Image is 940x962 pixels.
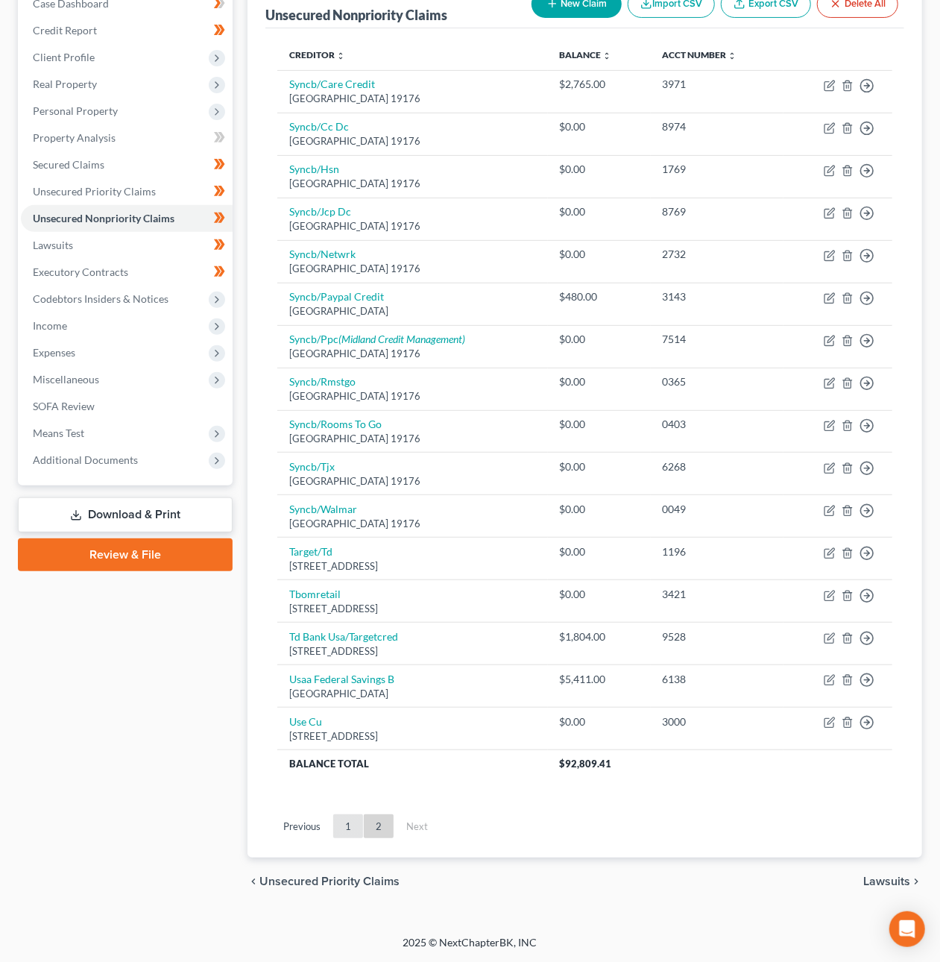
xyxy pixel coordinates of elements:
div: [GEOGRAPHIC_DATA] 19176 [289,389,535,403]
a: Credit Report [21,17,233,44]
span: Unsecured Nonpriority Claims [33,212,174,224]
a: Download & Print [18,497,233,532]
span: Income [33,319,67,332]
div: Unsecured Nonpriority Claims [265,6,447,24]
a: Syncb/Rooms To Go [289,418,382,430]
span: Lawsuits [33,239,73,251]
a: Syncb/Jcp Dc [289,205,351,218]
div: $0.00 [560,332,639,347]
div: $0.00 [560,714,639,729]
span: Additional Documents [33,453,138,466]
div: $2,765.00 [560,77,639,92]
i: chevron_right [910,875,922,887]
i: unfold_more [728,51,737,60]
div: 0403 [663,417,772,432]
div: [STREET_ADDRESS] [289,729,535,743]
a: Tbomretail [289,588,341,600]
div: $0.00 [560,417,639,432]
span: Credit Report [33,24,97,37]
a: Syncb/Paypal Credit [289,290,384,303]
a: Syncb/Rmstgo [289,375,356,388]
div: 1196 [663,544,772,559]
i: chevron_left [247,875,259,887]
a: Review & File [18,538,233,571]
div: $0.00 [560,162,639,177]
span: Expenses [33,346,75,359]
a: 2 [364,814,394,838]
div: $480.00 [560,289,639,304]
a: Balance unfold_more [560,49,612,60]
a: Executory Contracts [21,259,233,286]
a: Unsecured Nonpriority Claims [21,205,233,232]
div: 2732 [663,247,772,262]
div: 0049 [663,502,772,517]
div: 6268 [663,459,772,474]
a: Syncb/Tjx [289,460,335,473]
span: Miscellaneous [33,373,99,386]
div: 2025 © NextChapterBK, INC [45,935,895,962]
div: $0.00 [560,374,639,389]
div: [GEOGRAPHIC_DATA] 19176 [289,177,535,191]
div: $5,411.00 [560,672,639,687]
div: 9528 [663,629,772,644]
span: SOFA Review [33,400,95,412]
div: [GEOGRAPHIC_DATA] 19176 [289,134,535,148]
span: Unsecured Priority Claims [259,875,400,887]
span: $92,809.41 [560,758,612,770]
i: unfold_more [336,51,345,60]
button: chevron_left Unsecured Priority Claims [247,875,400,887]
div: [GEOGRAPHIC_DATA] 19176 [289,474,535,488]
div: [GEOGRAPHIC_DATA] 19176 [289,219,535,233]
a: Acct Number unfold_more [663,49,737,60]
th: Balance Total [277,750,547,777]
div: [GEOGRAPHIC_DATA] [289,687,535,701]
a: Secured Claims [21,151,233,178]
div: [STREET_ADDRESS] [289,602,535,616]
a: Use Cu [289,715,322,728]
span: Unsecured Priority Claims [33,185,156,198]
a: Td Bank Usa/Targetcred [289,630,398,643]
div: [STREET_ADDRESS] [289,644,535,658]
div: [GEOGRAPHIC_DATA] 19176 [289,432,535,446]
a: Unsecured Priority Claims [21,178,233,205]
span: Executory Contracts [33,265,128,278]
span: Secured Claims [33,158,104,171]
div: $0.00 [560,459,639,474]
i: (Midland Credit Management) [338,333,465,345]
div: $0.00 [560,544,639,559]
div: 1769 [663,162,772,177]
div: [GEOGRAPHIC_DATA] [289,304,535,318]
div: $0.00 [560,247,639,262]
div: $0.00 [560,502,639,517]
div: 3143 [663,289,772,304]
span: Property Analysis [33,131,116,144]
a: Syncb/Walmar [289,503,357,515]
div: $1,804.00 [560,629,639,644]
span: Personal Property [33,104,118,117]
a: Syncb/Netwrk [289,248,356,260]
a: 1 [333,814,363,838]
div: [GEOGRAPHIC_DATA] 19176 [289,262,535,276]
div: [GEOGRAPHIC_DATA] 19176 [289,92,535,106]
a: Previous [271,814,332,838]
div: [GEOGRAPHIC_DATA] 19176 [289,517,535,531]
div: $0.00 [560,204,639,219]
div: 8769 [663,204,772,219]
a: Syncb/Ppc(Midland Credit Management) [289,333,465,345]
div: [STREET_ADDRESS] [289,559,535,573]
span: Lawsuits [863,875,910,887]
a: Syncb/Hsn [289,163,339,175]
div: 8974 [663,119,772,134]
div: 6138 [663,672,772,687]
a: Creditor unfold_more [289,49,345,60]
a: SOFA Review [21,393,233,420]
div: $0.00 [560,587,639,602]
span: Client Profile [33,51,95,63]
span: Codebtors Insiders & Notices [33,292,168,305]
a: Usaa Federal Savings B [289,673,394,685]
div: Open Intercom Messenger [889,911,925,947]
a: Target/Td [289,545,332,558]
i: unfold_more [603,51,612,60]
div: 3971 [663,77,772,92]
a: Syncb/Cc Dc [289,120,349,133]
